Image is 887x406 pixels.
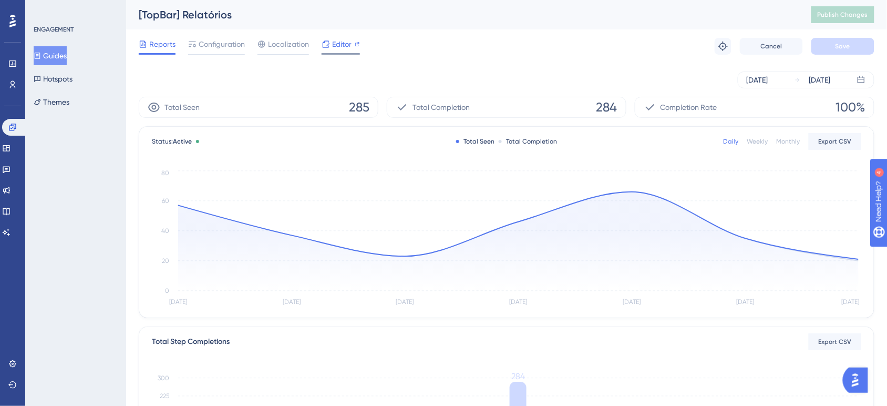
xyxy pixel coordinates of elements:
button: Hotspots [34,69,73,88]
span: Configuration [199,38,245,50]
span: Status: [152,137,192,146]
tspan: 225 [160,393,169,400]
div: Total Completion [499,137,557,146]
button: Publish Changes [811,6,874,23]
tspan: 80 [161,170,169,177]
tspan: [DATE] [736,299,754,306]
tspan: 0 [165,287,169,295]
div: Total Step Completions [152,336,230,348]
button: Save [811,38,874,55]
tspan: [DATE] [283,299,301,306]
tspan: [DATE] [396,299,414,306]
span: Total Seen [164,101,200,114]
span: Editor [332,38,352,50]
div: 4 [73,5,76,14]
tspan: [DATE] [510,299,528,306]
span: Save [836,42,850,50]
span: 285 [349,99,369,116]
tspan: 60 [162,197,169,205]
span: Reports [149,38,176,50]
button: Cancel [740,38,803,55]
div: Total Seen [456,137,494,146]
div: Weekly [747,137,768,146]
tspan: 20 [162,257,169,265]
div: [DATE] [747,74,768,86]
tspan: [DATE] [842,299,860,306]
span: Need Help? [25,3,66,15]
tspan: [DATE] [623,299,641,306]
button: Export CSV [809,333,861,350]
button: Themes [34,93,69,111]
span: Localization [268,38,309,50]
div: [DATE] [809,74,831,86]
tspan: [DATE] [169,299,187,306]
span: 100% [836,99,865,116]
tspan: 40 [161,227,169,235]
tspan: 300 [158,374,169,382]
div: ENGAGEMENT [34,25,74,34]
span: Active [173,138,192,145]
span: Cancel [761,42,782,50]
span: Completion Rate [661,101,717,114]
span: Publish Changes [818,11,868,19]
iframe: UserGuiding AI Assistant Launcher [843,364,874,396]
span: 284 [596,99,617,116]
div: Monthly [777,137,800,146]
span: Export CSV [819,137,852,146]
button: Guides [34,46,67,65]
span: Export CSV [819,338,852,346]
div: [TopBar] Relatórios [139,7,785,22]
tspan: 284 [511,371,525,381]
span: Total Completion [412,101,470,114]
div: Daily [724,137,739,146]
button: Export CSV [809,133,861,150]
